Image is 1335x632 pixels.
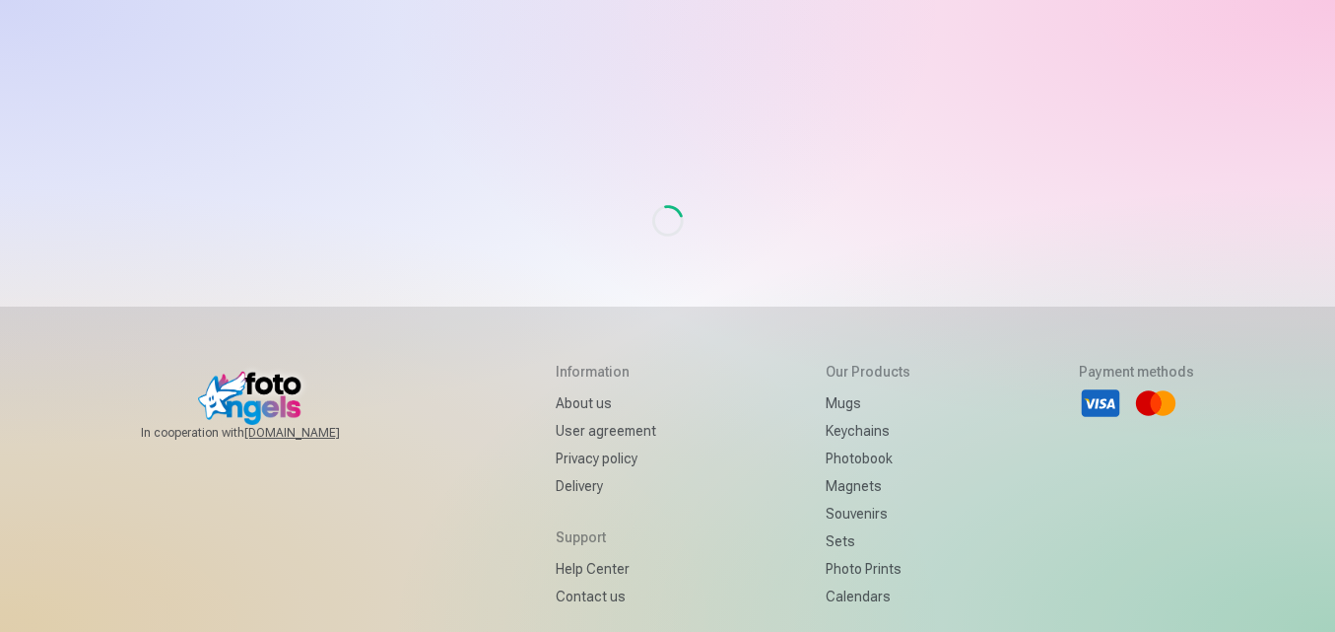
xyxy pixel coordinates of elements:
[1079,382,1122,425] li: Visa
[556,472,656,500] a: Delivery
[556,417,656,445] a: User agreement
[1134,382,1177,425] li: Mastercard
[556,583,656,610] a: Contact us
[826,445,910,472] a: Photobook
[826,555,910,583] a: Photo prints
[826,362,910,382] h5: Our products
[1079,362,1194,382] h5: Payment methods
[556,389,656,417] a: About us
[826,389,910,417] a: Mugs
[826,527,910,555] a: Sets
[556,445,656,472] a: Privacy policy
[826,500,910,527] a: Souvenirs
[826,583,910,610] a: Calendars
[826,472,910,500] a: Magnets
[244,425,387,441] a: [DOMAIN_NAME]
[556,527,656,547] h5: Support
[556,362,656,382] h5: Information
[556,555,656,583] a: Help Center
[826,417,910,445] a: Keychains
[141,425,387,441] span: In cooperation with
